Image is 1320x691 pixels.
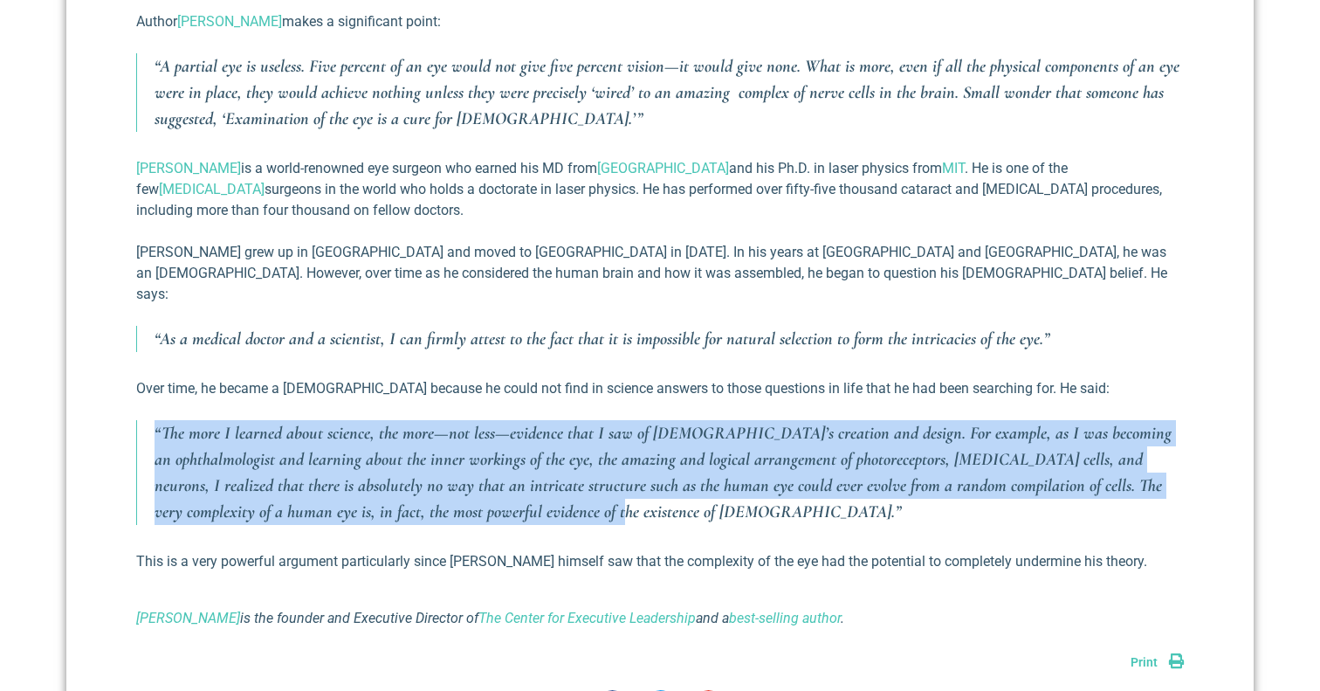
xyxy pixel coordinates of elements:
[159,181,265,197] a: [MEDICAL_DATA]
[136,242,1184,305] p: [PERSON_NAME] grew up in [GEOGRAPHIC_DATA] and moved to [GEOGRAPHIC_DATA] in [DATE]. In his years...
[155,53,1184,132] p: “A partial eye is useless. Five percent of an eye would not give five percent vision—it would giv...
[136,610,844,626] em: is the founder and Executive Director of and a .
[136,160,241,176] a: [PERSON_NAME]
[1131,655,1184,669] a: Print
[136,551,1184,572] p: This is a very powerful argument particularly since [PERSON_NAME] himself saw that the complexity...
[155,326,1184,352] p: “As a medical doctor and a scientist, I can firmly attest to the fact that it is impossible for n...
[136,378,1184,399] p: Over time, he became a [DEMOGRAPHIC_DATA] because he could not find in science answers to those q...
[136,158,1184,221] p: is a world-renowned eye surgeon who earned his MD from and his Ph.D. in laser physics from . He i...
[155,420,1184,525] p: “The more I learned about science, the more—not less—evidence that I saw of [DEMOGRAPHIC_DATA]’s ...
[942,160,965,176] a: MIT
[136,11,1184,32] p: Author makes a significant point:
[177,13,282,30] a: [PERSON_NAME]
[478,610,696,626] a: The Center for Executive Leadership
[729,610,841,626] a: best-selling author
[136,610,240,626] a: [PERSON_NAME]
[597,160,729,176] a: [GEOGRAPHIC_DATA]
[1131,655,1158,669] span: Print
